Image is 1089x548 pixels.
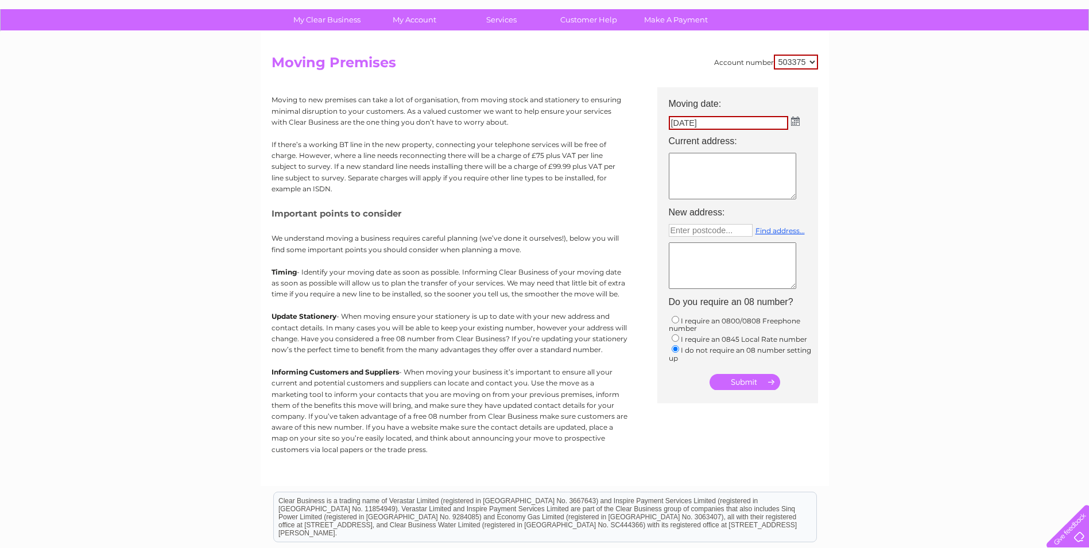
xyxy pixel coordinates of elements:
[663,87,824,113] th: Moving date:
[663,294,824,311] th: Do you require an 08 number?
[274,6,816,56] div: Clear Business is a trading name of Verastar Limited (registered in [GEOGRAPHIC_DATA] No. 3667643...
[280,9,374,30] a: My Clear Business
[629,9,723,30] a: Make A Payment
[272,267,627,300] p: - Identify your moving date as soon as possible. Informing Clear Business of your moving date as ...
[272,139,627,194] p: If there’s a working BT line in the new property, connecting your telephone services will be free...
[948,49,982,57] a: Telecoms
[1013,49,1041,57] a: Contact
[367,9,462,30] a: My Account
[755,226,805,235] a: Find address...
[887,49,909,57] a: Water
[663,204,824,221] th: New address:
[710,374,780,390] input: Submit
[272,311,627,355] p: - When moving ensure your stationery is up to date with your new address and contact details. In ...
[791,117,800,126] img: ...
[272,368,399,376] b: Informing Customers and Suppliers
[272,233,627,254] p: We understand moving a business requires careful planning (we’ve done it ourselves!), below you w...
[272,94,627,128] p: Moving to new premises can take a lot of organisation, from moving stock and stationery to ensuri...
[272,209,627,218] h5: Important points to consider
[989,49,1006,57] a: Blog
[714,55,818,70] div: Account number
[663,311,824,365] td: I require an 0800/0808 Freephone number I require an 0845 Local Rate number I do not require an 0...
[454,9,549,30] a: Services
[272,312,336,321] b: Update Stationery
[1051,49,1078,57] a: Log out
[272,366,627,455] p: - When moving your business it’s important to ensure all your current and potential customers and...
[541,9,636,30] a: Customer Help
[873,6,952,20] a: 0333 014 3131
[663,133,824,150] th: Current address:
[272,268,297,276] b: Timing
[916,49,941,57] a: Energy
[38,30,96,65] img: logo.png
[272,55,818,76] h2: Moving Premises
